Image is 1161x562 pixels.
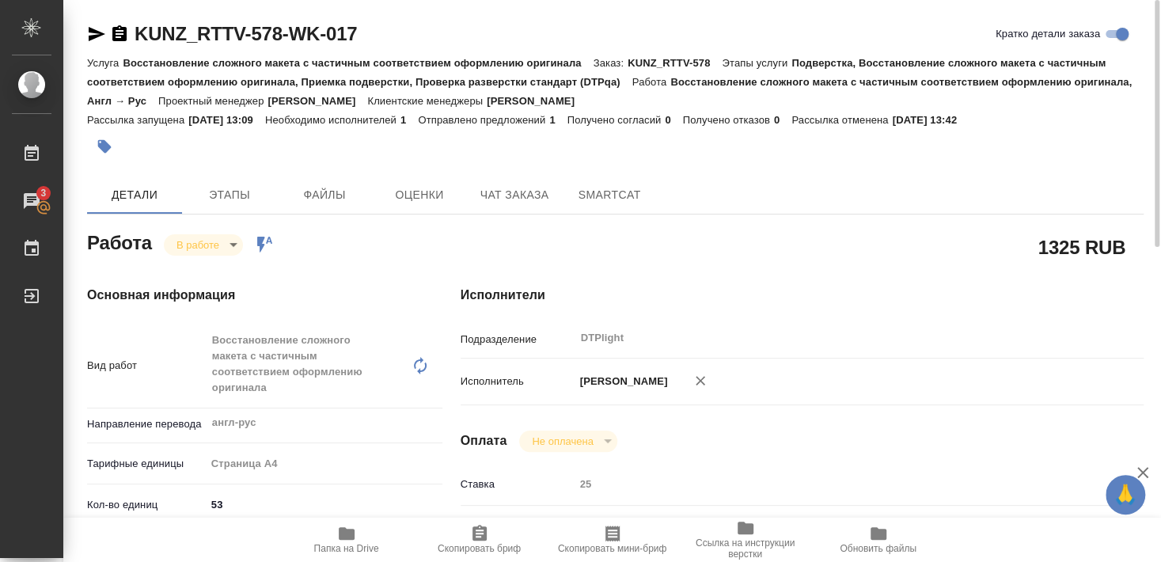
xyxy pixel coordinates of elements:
span: Ссылка на инструкции верстки [689,537,802,560]
h2: 1325 RUB [1038,234,1125,260]
button: Обновить файлы [812,518,945,562]
div: В работе [164,234,243,256]
button: Скопировать бриф [413,518,546,562]
span: Оценки [381,185,457,205]
span: Кратко детали заказа [996,26,1100,42]
p: Направление перевода [87,416,206,432]
p: [DATE] 13:42 [892,114,969,126]
div: RUB [575,512,1087,539]
span: Чат заказа [476,185,552,205]
h2: Работа [87,227,152,256]
a: KUNZ_RTTV-578-WK-017 [135,23,357,44]
p: Работа [632,76,671,88]
p: 1 [400,114,418,126]
span: Обновить файлы [840,543,916,554]
button: Скопировать мини-бриф [546,518,679,562]
span: Детали [97,185,173,205]
p: [PERSON_NAME] [487,95,586,107]
p: Восстановление сложного макета с частичным соответствием оформлению оригинала [123,57,593,69]
p: Услуга [87,57,123,69]
button: 🙏 [1106,475,1145,515]
span: Файлы [286,185,362,205]
h4: Основная информация [87,286,397,305]
p: Заказ: [594,57,628,69]
h4: Оплата [461,431,507,450]
p: Этапы услуги [722,57,791,69]
p: Тарифные единицы [87,456,206,472]
p: 1 [549,114,567,126]
p: [PERSON_NAME] [267,95,367,107]
span: Папка на Drive [314,543,379,554]
p: Ставка [461,477,575,492]
button: Скопировать ссылку [110,25,129,44]
span: SmartCat [571,185,647,205]
button: В работе [172,238,224,252]
input: Пустое поле [575,473,1087,496]
p: Получено отказов [683,114,774,126]
p: Необходимо исполнителей [265,114,400,126]
p: 0 [665,114,682,126]
button: Ссылка на инструкции верстки [679,518,812,562]
span: Скопировать мини-бриф [558,543,666,554]
span: 🙏 [1112,478,1139,511]
p: Рассылка отменена [791,114,892,126]
p: Кол-во единиц [87,497,206,513]
p: Подразделение [461,332,575,347]
p: Получено согласий [567,114,666,126]
div: Страница А4 [206,450,443,477]
p: Проектный менеджер [158,95,267,107]
span: Этапы [192,185,267,205]
h4: Исполнители [461,286,1144,305]
span: 3 [31,185,55,201]
div: В работе [519,431,617,452]
p: Клиентские менеджеры [367,95,487,107]
p: [DATE] 13:09 [188,114,265,126]
a: 3 [4,181,59,221]
input: ✎ Введи что-нибудь [206,493,443,516]
p: Рассылка запущена [87,114,188,126]
p: [PERSON_NAME] [575,374,668,389]
button: Папка на Drive [280,518,413,562]
button: Добавить тэг [87,129,122,164]
button: Не оплачена [527,435,598,448]
p: Вид работ [87,358,206,374]
p: KUNZ_RTTV-578 [628,57,722,69]
button: Удалить исполнителя [683,363,718,398]
p: Отправлено предложений [418,114,549,126]
span: Скопировать бриф [438,543,521,554]
p: Исполнитель [461,374,575,389]
p: 0 [774,114,791,126]
button: Скопировать ссылку для ЯМессенджера [87,25,106,44]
